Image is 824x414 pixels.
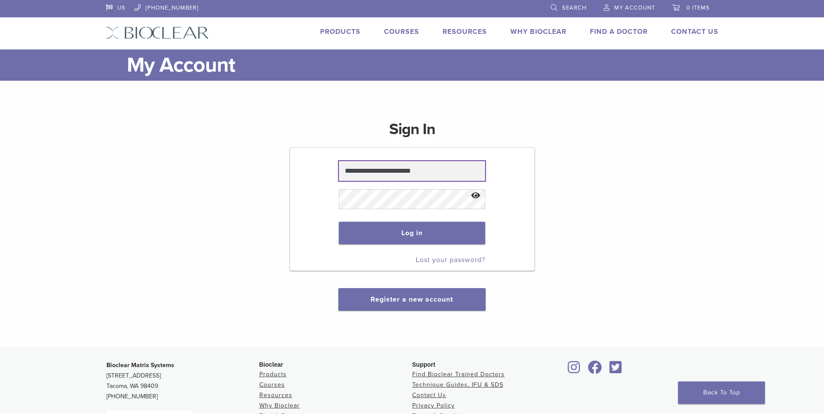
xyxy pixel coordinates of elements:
[338,288,485,311] button: Register a new account
[607,366,625,375] a: Bioclear
[671,27,718,36] a: Contact Us
[384,27,419,36] a: Courses
[106,361,174,369] strong: Bioclear Matrix Systems
[127,49,718,81] h1: My Account
[371,295,453,304] a: Register a new account
[259,381,285,388] a: Courses
[259,391,292,399] a: Resources
[259,361,283,368] span: Bioclear
[106,26,209,39] img: Bioclear
[590,27,648,36] a: Find A Doctor
[106,360,259,402] p: [STREET_ADDRESS] Tacoma, WA 98409 [PHONE_NUMBER]
[416,256,485,264] a: Lost your password?
[259,402,300,409] a: Why Bioclear
[389,119,435,147] h1: Sign In
[467,185,485,207] button: Show password
[339,222,485,244] button: Log in
[412,371,505,378] a: Find Bioclear Trained Doctors
[614,4,655,11] span: My Account
[585,366,605,375] a: Bioclear
[259,371,287,378] a: Products
[678,381,765,404] a: Back To Top
[412,361,436,368] span: Support
[320,27,361,36] a: Products
[412,391,446,399] a: Contact Us
[443,27,487,36] a: Resources
[412,402,455,409] a: Privacy Policy
[510,27,566,36] a: Why Bioclear
[412,381,503,388] a: Technique Guides, IFU & SDS
[565,366,583,375] a: Bioclear
[562,4,586,11] span: Search
[686,4,710,11] span: 0 items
